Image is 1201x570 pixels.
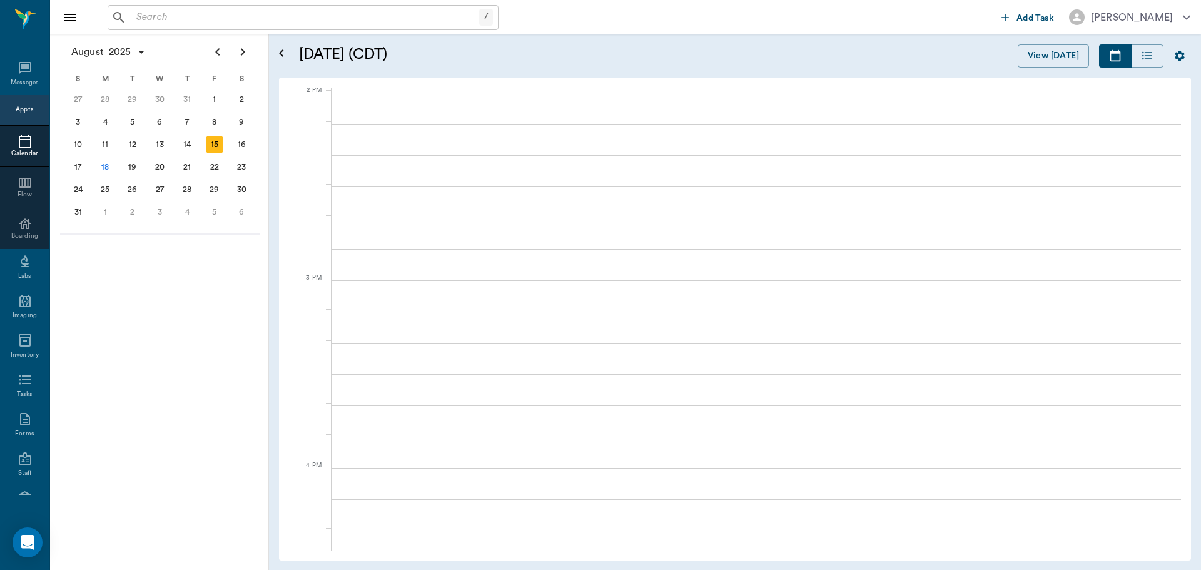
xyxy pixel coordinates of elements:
div: T [173,69,201,88]
div: 3 PM [289,272,322,303]
div: Tuesday, September 2, 2025 [124,203,141,221]
button: Previous page [205,39,230,64]
div: S [228,69,255,88]
div: Sunday, August 31, 2025 [69,203,87,221]
div: Saturday, August 16, 2025 [233,136,250,153]
div: T [119,69,146,88]
div: Sunday, August 17, 2025 [69,158,87,176]
div: Sunday, July 27, 2025 [69,91,87,108]
h5: [DATE] (CDT) [299,44,627,64]
div: Monday, July 28, 2025 [96,91,114,108]
div: F [201,69,228,88]
div: Labs [18,272,31,281]
div: 2 PM [289,84,322,115]
div: Open Intercom Messenger [13,527,43,557]
div: Thursday, August 7, 2025 [178,113,196,131]
div: Sunday, August 24, 2025 [69,181,87,198]
div: Tuesday, August 5, 2025 [124,113,141,131]
div: Wednesday, July 30, 2025 [151,91,169,108]
div: Monday, September 1, 2025 [96,203,114,221]
div: Thursday, September 4, 2025 [178,203,196,221]
div: Friday, August 29, 2025 [206,181,223,198]
div: 4 PM [289,459,322,491]
div: / [479,9,493,26]
div: Messages [11,78,39,88]
div: Thursday, August 21, 2025 [178,158,196,176]
div: Saturday, August 30, 2025 [233,181,250,198]
div: S [64,69,92,88]
div: Forms [15,429,34,439]
div: Thursday, August 14, 2025 [178,136,196,153]
div: Today, Monday, August 18, 2025 [96,158,114,176]
div: Saturday, August 2, 2025 [233,91,250,108]
div: Appts [16,105,33,115]
div: Thursday, July 31, 2025 [178,91,196,108]
div: Tuesday, August 19, 2025 [124,158,141,176]
div: Tasks [17,390,33,399]
div: Friday, August 15, 2025 [206,136,223,153]
div: Friday, September 5, 2025 [206,203,223,221]
div: Tuesday, August 26, 2025 [124,181,141,198]
button: Add Task [996,6,1059,29]
div: Monday, August 11, 2025 [96,136,114,153]
div: Saturday, September 6, 2025 [233,203,250,221]
div: Wednesday, August 27, 2025 [151,181,169,198]
div: Staff [18,469,31,478]
div: Thursday, August 28, 2025 [178,181,196,198]
input: Search [131,9,479,26]
button: Close drawer [58,5,83,30]
div: Inventory [11,350,39,360]
div: Wednesday, September 3, 2025 [151,203,169,221]
div: Wednesday, August 20, 2025 [151,158,169,176]
div: [PERSON_NAME] [1091,10,1173,25]
div: M [92,69,119,88]
div: Saturday, August 9, 2025 [233,113,250,131]
button: August2025 [65,39,153,64]
div: Wednesday, August 6, 2025 [151,113,169,131]
button: [PERSON_NAME] [1059,6,1200,29]
div: Tuesday, August 12, 2025 [124,136,141,153]
button: View [DATE] [1018,44,1089,68]
div: Monday, August 4, 2025 [96,113,114,131]
div: Sunday, August 10, 2025 [69,136,87,153]
span: August [69,43,106,61]
div: Friday, August 8, 2025 [206,113,223,131]
div: Friday, August 1, 2025 [206,91,223,108]
span: 2025 [106,43,134,61]
div: Friday, August 22, 2025 [206,158,223,176]
div: Sunday, August 3, 2025 [69,113,87,131]
div: Tuesday, July 29, 2025 [124,91,141,108]
button: Open calendar [274,29,289,78]
div: W [146,69,174,88]
div: Saturday, August 23, 2025 [233,158,250,176]
div: Wednesday, August 13, 2025 [151,136,169,153]
div: Imaging [13,311,37,320]
button: Next page [230,39,255,64]
div: Monday, August 25, 2025 [96,181,114,198]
